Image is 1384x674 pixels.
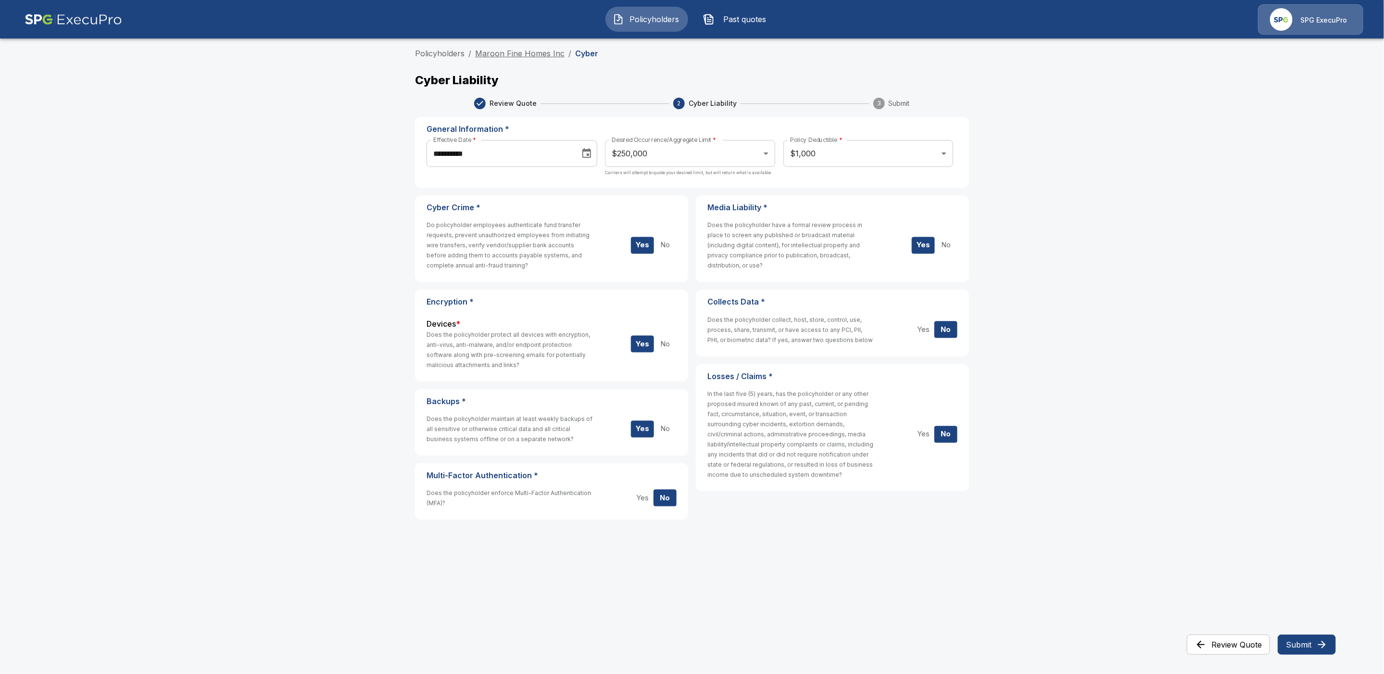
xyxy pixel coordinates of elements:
[427,203,677,212] p: Cyber Crime *
[490,99,537,108] span: Review Quote
[707,389,874,480] h6: In the last five (5) years, has the policyholder or any other proposed insured known of any past,...
[934,426,957,443] button: No
[707,220,874,270] h6: Does the policyholder have a formal review process in place to screen any published or broadcast ...
[427,414,593,444] h6: Does the policyholder maintain at least weekly backups of all sensitive or otherwise critical dat...
[605,7,688,32] button: Policyholders IconPolicyholders
[475,49,565,58] a: Maroon Fine Homes Inc
[707,315,874,345] h6: Does the policyholder collect, host, store, control, use, process, share, transmit, or have acces...
[415,49,465,58] a: Policyholders
[628,13,681,25] span: Policyholders
[575,50,598,57] p: Cyber
[613,13,624,25] img: Policyholders Icon
[631,336,654,353] button: Yes
[415,75,969,86] p: Cyber Liability
[427,471,677,480] p: Multi-Factor Authentication *
[25,4,122,35] img: AA Logo
[427,330,593,370] h6: Does the policyholder protect all devices with encryption, anti-virus, anti-malware, and/or endpo...
[707,372,957,381] p: Losses / Claims *
[1270,8,1293,31] img: Agency Icon
[912,321,935,338] button: Yes
[707,297,957,306] p: Collects Data *
[707,203,957,212] p: Media Liability *
[654,336,677,353] button: No
[427,397,677,406] p: Backups *
[427,220,593,270] h6: Do policyholder employees authenticate fund transfer requests, prevent unauthorized employees fro...
[654,490,677,507] button: No
[790,136,843,144] label: Policy Deductible
[427,125,957,134] p: General Information *
[1300,15,1347,25] p: SPG ExecuPro
[415,48,969,59] nav: breadcrumb
[703,13,715,25] img: Past quotes Icon
[654,420,677,437] button: No
[696,7,779,32] button: Past quotes IconPast quotes
[654,237,677,254] button: No
[427,488,593,508] h6: Does the policyholder enforce Multi-Factor Authentication (MFA)?
[912,426,935,443] button: Yes
[631,237,654,254] button: Yes
[427,297,677,306] p: Encryption *
[912,237,935,254] button: Yes
[468,48,471,59] li: /
[689,99,737,108] span: Cyber Liability
[877,100,881,107] text: 3
[934,237,957,254] button: No
[605,140,775,167] div: $250,000
[612,136,717,144] label: Desired Occurrence/Aggregate Limit
[889,99,910,108] span: Submit
[605,169,772,189] p: Carriers will attempt to quote your desired limit, but will return what is available.
[631,420,654,437] button: Yes
[433,136,476,144] label: Effective Date
[783,140,953,167] div: $1,000
[934,321,957,338] button: No
[568,48,571,59] li: /
[631,490,654,507] button: Yes
[718,13,771,25] span: Past quotes
[1258,4,1363,35] a: Agency IconSPG ExecuPro
[577,144,596,163] button: Choose date, selected date is Oct 1, 2025
[678,100,681,107] text: 2
[427,318,460,330] label: Devices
